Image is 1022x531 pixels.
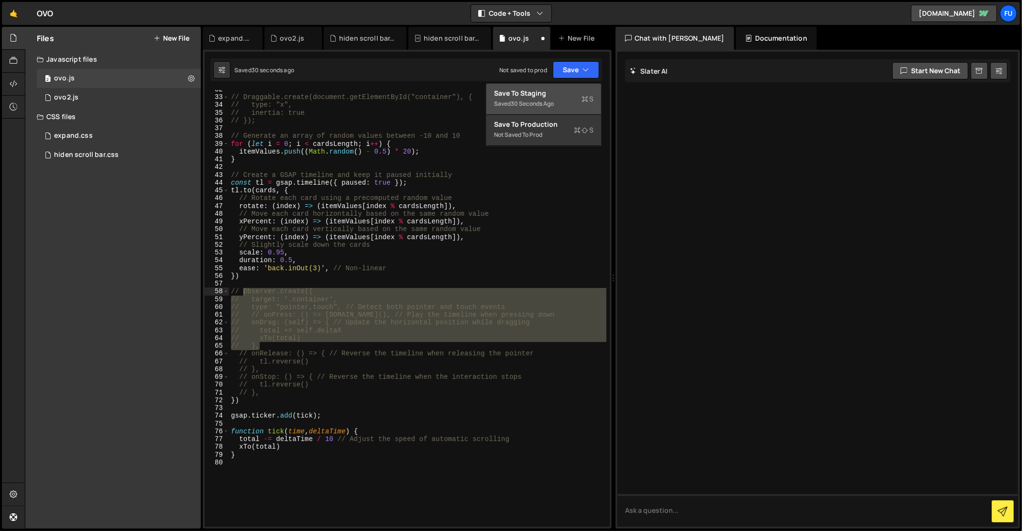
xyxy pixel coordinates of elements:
[252,66,294,74] div: 30 seconds ago
[37,88,204,107] div: 17267/47817.js
[615,27,734,50] div: Chat with [PERSON_NAME]
[205,303,229,311] div: 60
[205,459,229,466] div: 80
[736,27,817,50] div: Documentation
[205,155,229,163] div: 41
[205,124,229,132] div: 37
[205,342,229,350] div: 65
[911,5,997,22] a: [DOMAIN_NAME]
[205,296,229,303] div: 59
[205,311,229,319] div: 61
[205,327,229,334] div: 63
[280,33,304,43] div: ovo2.js
[205,389,229,397] div: 71
[205,350,229,357] div: 66
[205,194,229,202] div: 46
[205,381,229,388] div: 70
[511,100,554,108] div: 30 seconds ago
[486,115,601,146] button: Save to ProductionS Not saved to prod
[54,93,78,102] div: ovo2.js
[205,233,229,241] div: 51
[205,265,229,272] div: 55
[205,358,229,365] div: 67
[205,420,229,428] div: 75
[424,33,480,43] div: hiden scroll bar.css
[205,109,229,117] div: 35
[205,218,229,225] div: 49
[37,126,204,145] div: 17267/47820.css
[494,129,593,141] div: Not saved to prod
[630,66,668,76] h2: Slater AI
[205,280,229,288] div: 57
[494,120,593,129] div: Save to Production
[205,443,229,451] div: 78
[1000,5,1017,22] a: Fu
[218,33,251,43] div: expand.css
[25,50,201,69] div: Javascript files
[2,2,25,25] a: 🤙
[205,397,229,404] div: 72
[471,5,551,22] button: Code + Tools
[582,94,593,104] span: S
[339,33,395,43] div: hiden scroll bar.css
[54,74,75,83] div: ovo.js
[205,101,229,109] div: 34
[205,319,229,326] div: 62
[205,210,229,218] div: 48
[494,98,593,110] div: Saved
[205,451,229,459] div: 79
[205,365,229,373] div: 68
[205,435,229,443] div: 77
[205,187,229,194] div: 45
[234,66,294,74] div: Saved
[205,117,229,124] div: 36
[205,171,229,179] div: 43
[25,107,201,126] div: CSS files
[45,76,51,83] span: 2
[494,88,593,98] div: Save to Staging
[486,84,601,115] button: Save to StagingS Saved30 seconds ago
[205,132,229,140] div: 38
[205,272,229,280] div: 56
[205,148,229,155] div: 40
[37,145,204,165] div: 17267/47816.css
[205,412,229,420] div: 74
[54,132,93,140] div: expand.css
[37,69,204,88] div: ovo.js
[499,66,547,74] div: Not saved to prod
[205,256,229,264] div: 54
[205,93,229,101] div: 33
[205,373,229,381] div: 69
[154,34,189,42] button: New File
[205,428,229,435] div: 76
[205,140,229,148] div: 39
[508,33,529,43] div: ovo.js
[205,288,229,295] div: 58
[205,334,229,342] div: 64
[205,179,229,187] div: 44
[205,249,229,256] div: 53
[54,151,119,159] div: hiden scroll bar.css
[37,33,54,44] h2: Files
[205,163,229,171] div: 42
[553,61,599,78] button: Save
[205,241,229,249] div: 52
[205,202,229,210] div: 47
[892,62,968,79] button: Start new chat
[574,125,593,135] span: S
[205,225,229,233] div: 50
[37,8,53,19] div: OVO
[205,404,229,412] div: 73
[558,33,598,43] div: New File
